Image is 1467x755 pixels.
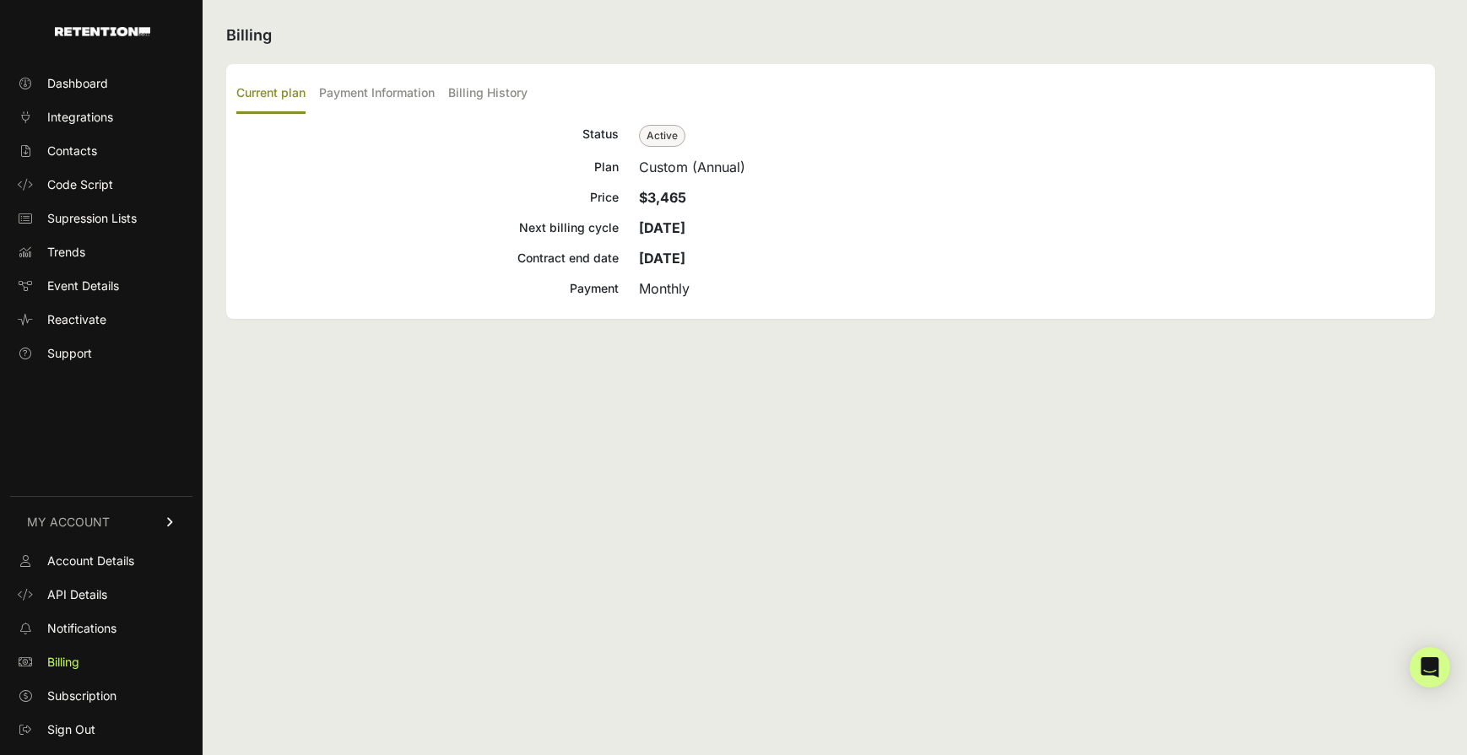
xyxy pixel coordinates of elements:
h2: Billing [226,24,1435,47]
div: Price [236,187,619,208]
span: Active [639,125,685,147]
span: Code Script [47,176,113,193]
label: Current plan [236,74,306,114]
span: Account Details [47,553,134,569]
div: Plan [236,157,619,177]
div: Monthly [639,278,1425,299]
a: Integrations [10,104,192,131]
span: Contacts [47,143,97,159]
a: Billing [10,649,192,676]
div: Custom (Annual) [639,157,1425,177]
div: Contract end date [236,248,619,268]
span: Reactivate [47,311,106,328]
div: Status [236,124,619,147]
label: Billing History [448,74,528,114]
a: Notifications [10,615,192,642]
a: Subscription [10,682,192,709]
a: Code Script [10,171,192,198]
strong: $3,465 [639,189,686,206]
span: Support [47,345,92,362]
a: Event Details [10,272,192,299]
span: Subscription [47,688,116,704]
img: Retention.com [55,27,150,36]
div: Next billing cycle [236,218,619,238]
span: Trends [47,244,85,261]
a: Supression Lists [10,205,192,232]
span: Integrations [47,109,113,126]
a: Account Details [10,547,192,574]
a: API Details [10,581,192,608]
span: API Details [47,586,107,603]
span: Notifications [47,620,116,637]
a: Support [10,340,192,367]
strong: [DATE] [639,219,685,236]
a: Contacts [10,138,192,164]
strong: [DATE] [639,250,685,267]
a: Dashboard [10,70,192,97]
a: Trends [10,239,192,266]
a: Reactivate [10,306,192,333]
a: MY ACCOUNT [10,496,192,547]
span: Event Details [47,278,119,294]
span: MY ACCOUNT [27,514,110,531]
a: Sign Out [10,716,192,743]
div: Open Intercom Messenger [1410,647,1450,688]
div: Payment [236,278,619,299]
span: Sign Out [47,721,95,738]
span: Billing [47,654,79,671]
span: Supression Lists [47,210,137,227]
span: Dashboard [47,75,108,92]
label: Payment Information [319,74,435,114]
